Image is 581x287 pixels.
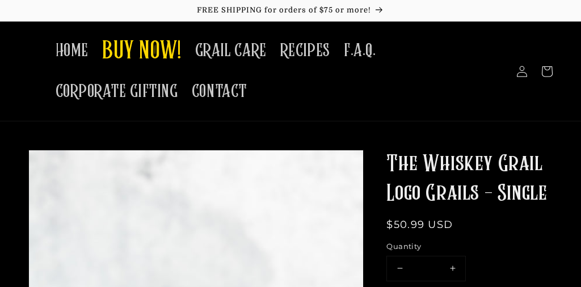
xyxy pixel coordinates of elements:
a: GRAIL CARE [188,33,273,69]
span: RECIPES [280,40,330,62]
span: HOME [56,40,89,62]
a: HOME [49,33,95,69]
a: CORPORATE GIFTING [49,74,185,109]
p: FREE SHIPPING for orders of $75 or more! [11,6,570,15]
span: GRAIL CARE [195,40,267,62]
span: CORPORATE GIFTING [56,81,178,103]
h1: The Whiskey Grail Logo Grails - Single [386,150,553,209]
a: RECIPES [273,33,337,69]
span: $50.99 USD [386,218,453,231]
label: Quantity [386,241,553,252]
span: CONTACT [192,81,247,103]
span: BUY NOW! [102,36,182,67]
a: CONTACT [185,74,254,109]
a: BUY NOW! [95,29,188,74]
span: F.A.Q. [344,40,376,62]
a: F.A.Q. [337,33,383,69]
